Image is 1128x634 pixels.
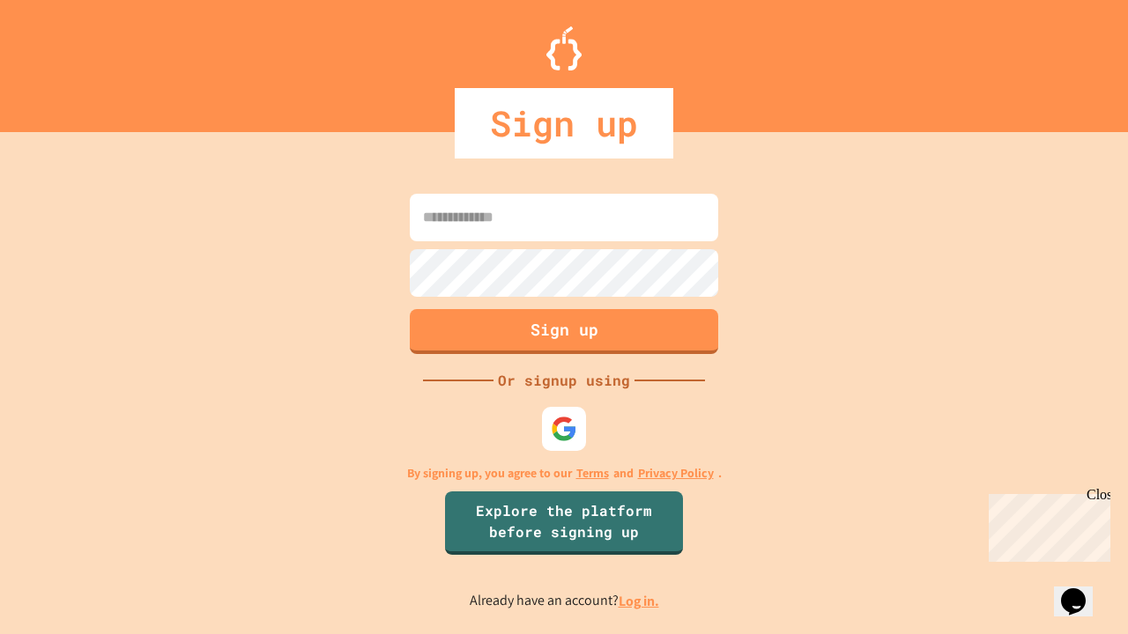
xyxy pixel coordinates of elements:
[576,464,609,483] a: Terms
[455,88,673,158] div: Sign up
[470,590,659,612] p: Already have an account?
[445,491,683,555] a: Explore the platform before signing up
[619,592,659,610] a: Log in.
[551,416,577,442] img: google-icon.svg
[7,7,122,112] div: Chat with us now!Close
[546,26,582,70] img: Logo.svg
[638,464,714,483] a: Privacy Policy
[493,370,634,391] div: Or signup using
[410,309,718,354] button: Sign up
[407,464,722,483] p: By signing up, you agree to our and .
[1054,564,1110,616] iframe: chat widget
[982,487,1110,562] iframe: chat widget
